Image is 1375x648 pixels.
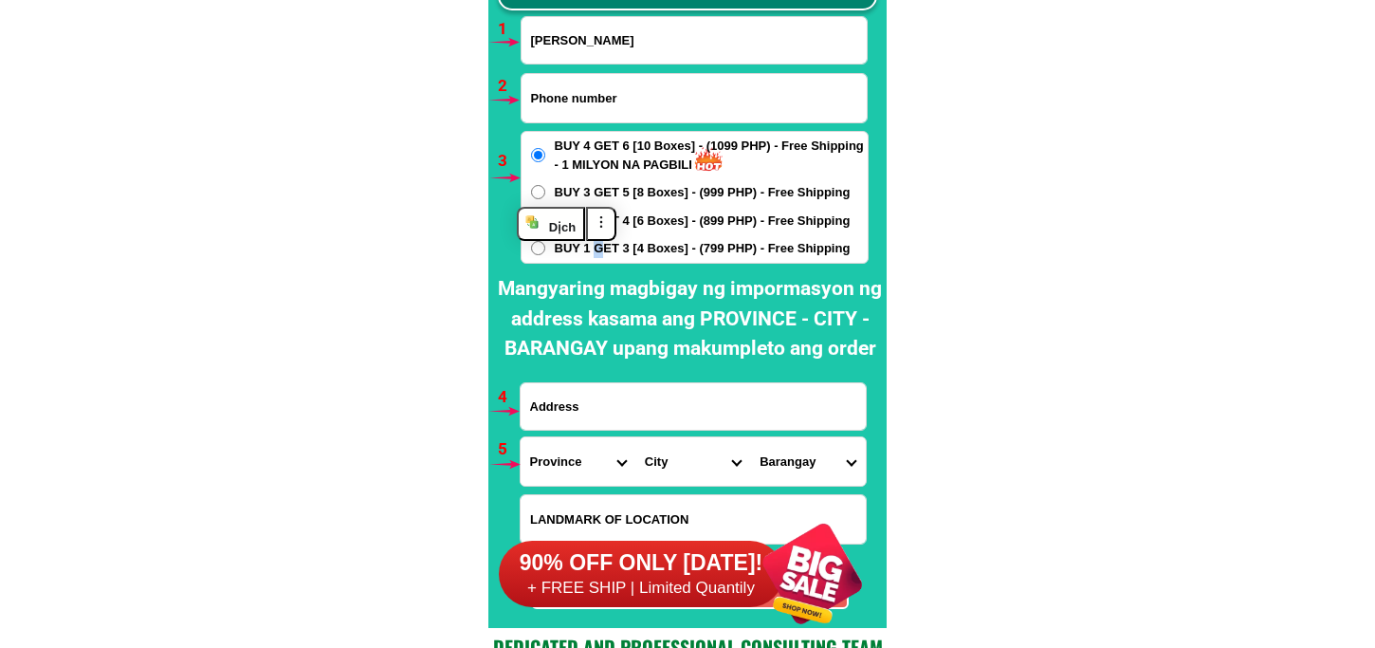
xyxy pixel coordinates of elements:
input: Input address [521,383,866,430]
h6: 5 [498,437,520,462]
h6: 3 [498,149,520,174]
input: Input full_name [522,17,867,64]
select: Select district [635,437,750,486]
h6: 4 [498,385,520,410]
h6: + FREE SHIP | Limited Quantily [499,578,783,599]
input: BUY 3 GET 5 [8 Boxes] - (999 PHP) - Free Shipping [531,185,545,199]
span: BUY 1 GET 3 [4 Boxes] - (799 PHP) - Free Shipping [555,239,851,258]
h6: 2 [498,74,520,99]
span: BUY 4 GET 6 [10 Boxes] - (1099 PHP) - Free Shipping - 1 MILYON NA PAGBILI [555,137,868,174]
input: Input phone_number [522,74,867,122]
select: Select province [521,437,635,486]
h2: Mangyaring magbigay ng impormasyon ng address kasama ang PROVINCE - CITY - BARANGAY upang makumpl... [493,274,887,364]
span: BUY 3 GET 5 [8 Boxes] - (999 PHP) - Free Shipping [555,183,851,202]
span: BUY 2 GET 4 [6 Boxes] - (899 PHP) - Free Shipping [555,212,851,231]
input: BUY 1 GET 3 [4 Boxes] - (799 PHP) - Free Shipping [531,241,545,255]
select: Select commune [750,437,865,486]
h6: 90% OFF ONLY [DATE]! [499,549,783,578]
input: BUY 4 GET 6 [10 Boxes] - (1099 PHP) - Free Shipping - 1 MILYON NA PAGBILI [531,148,545,162]
h6: 1 [498,17,520,42]
input: Input LANDMARKOFLOCATION [521,495,866,544]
